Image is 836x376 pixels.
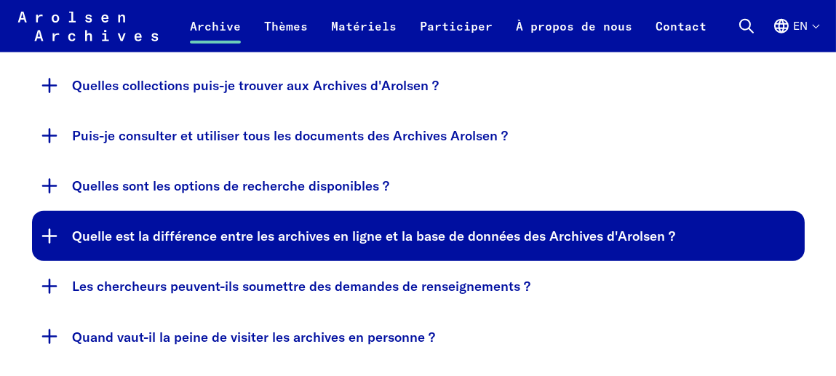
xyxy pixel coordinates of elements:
[73,228,676,244] font: Quelle est la différence entre les archives en ligne et la base de données des Archives d'Arolsen ?
[319,17,408,52] a: Matériels
[178,17,252,52] a: Archive
[73,77,439,94] font: Quelles collections puis-je trouver aux Archives d'Arolsen ?
[644,17,718,52] a: Contact
[420,19,493,33] font: Participer
[73,127,509,144] font: Puis-je consulter et utiliser tous les documents des Archives Arolsen ?
[73,278,531,295] font: Les chercheurs peuvent-ils soumettre des demandes de renseignements ?
[73,329,436,345] font: Quand vaut-il la peine de visiter les archives en personne ?
[32,60,805,111] button: Quelles collections puis-je trouver aux Archives d'Arolsen ?
[773,17,819,52] button: Anglais, sélection de la langue
[32,312,805,362] button: Quand vaut-il la peine de visiter les archives en personne ?
[264,19,308,33] font: Thèmes
[656,19,706,33] font: Contact
[32,161,805,211] button: Quelles sont les options de recherche disponibles ?
[504,17,644,52] a: À propos de nous
[516,19,632,33] font: À propos de nous
[73,177,390,194] font: Quelles sont les options de recherche disponibles ?
[408,17,504,52] a: Participer
[32,111,805,161] button: Puis-je consulter et utiliser tous les documents des Archives Arolsen ?
[793,19,808,33] font: en
[252,17,319,52] a: Thèmes
[190,19,241,33] font: Archive
[331,19,397,33] font: Matériels
[32,211,805,261] button: Quelle est la différence entre les archives en ligne et la base de données des Archives d'Arolsen ?
[178,9,718,44] nav: Primaire
[32,261,805,311] button: Les chercheurs peuvent-ils soumettre des demandes de renseignements ?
